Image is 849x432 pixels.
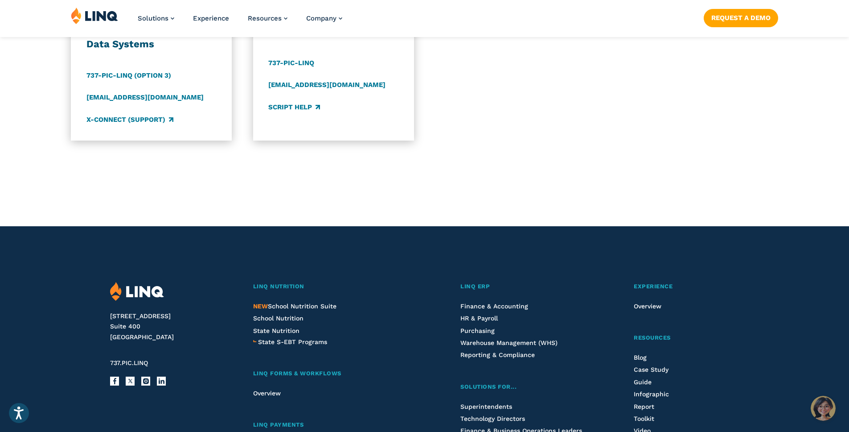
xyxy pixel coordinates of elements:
nav: Primary Navigation [138,7,342,37]
span: LINQ Payments [253,421,304,428]
a: Case Study [634,366,669,373]
a: LINQ Forms & Workflows [253,369,414,378]
a: Overview [634,303,661,310]
img: LINQ | K‑12 Software [71,7,118,24]
a: State S-EBT Programs [258,337,327,347]
a: [EMAIL_ADDRESS][DOMAIN_NAME] [268,80,386,90]
a: Experience [193,14,229,22]
span: Solutions [138,14,168,22]
a: State Nutrition [253,327,299,334]
a: LINQ Nutrition [253,282,414,291]
img: LINQ | K‑12 Software [110,282,164,301]
address: [STREET_ADDRESS] Suite 400 [GEOGRAPHIC_DATA] [110,311,232,343]
span: Experience [634,283,673,290]
a: Company [306,14,342,22]
span: LINQ ERP [460,283,490,290]
a: Warehouse Management (WHS) [460,339,558,346]
a: Guide [634,378,652,386]
a: Finance & Accounting [460,303,528,310]
a: Script Help [268,102,320,112]
a: Request a Demo [704,9,778,27]
button: Hello, have a question? Let’s chat. [811,396,836,421]
a: Infographic [634,390,669,398]
span: 737.PIC.LINQ [110,359,148,366]
span: Company [306,14,336,22]
a: X [126,377,135,386]
a: Facebook [110,377,119,386]
a: Report [634,403,654,410]
span: NEW [253,303,268,310]
a: Experience [634,282,738,291]
a: Instagram [141,377,150,386]
a: Superintendents [460,403,512,410]
span: LINQ Nutrition [253,283,304,290]
span: School Nutrition Suite [253,303,336,310]
a: HR & Payroll [460,315,498,322]
a: Toolkit [634,415,654,422]
span: State S-EBT Programs [258,338,327,345]
a: 737-PIC-LINQ [268,58,314,68]
a: Overview [253,390,281,397]
a: Purchasing [460,327,495,334]
nav: Button Navigation [704,7,778,27]
a: NEWSchool Nutrition Suite [253,303,336,310]
a: Resources [248,14,287,22]
span: Resources [634,334,671,341]
a: Resources [634,333,738,343]
a: Solutions [138,14,174,22]
a: LINQ Payments [253,420,414,430]
a: X-Connect (Support) [86,115,173,125]
span: Resources [248,14,282,22]
a: LinkedIn [157,377,166,386]
a: Reporting & Compliance [460,351,535,358]
a: 737-PIC-LINQ (Option 3) [86,71,171,81]
h3: (Formerly) Specialized Data Systems [86,25,217,50]
a: Technology Directors [460,415,525,422]
span: LINQ Forms & Workflows [253,370,341,377]
a: [EMAIL_ADDRESS][DOMAIN_NAME] [86,93,204,103]
a: School Nutrition [253,315,304,322]
a: Blog [634,354,647,361]
a: LINQ ERP [460,282,587,291]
